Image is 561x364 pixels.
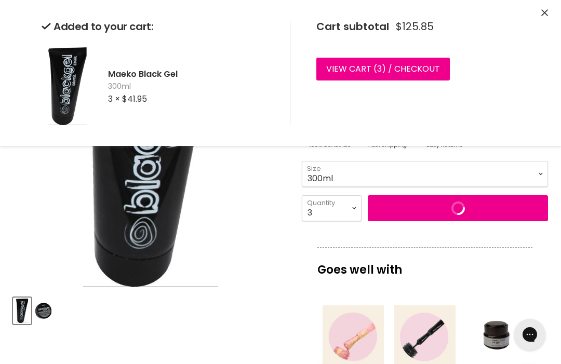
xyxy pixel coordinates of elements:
button: Maeko Black Gel [34,298,52,324]
span: 3 [377,63,382,75]
h2: Added to your cart: [42,21,273,33]
div: Maeko Black Gel image. Click or Scroll to Zoom. [13,12,288,287]
a: View cart (3) / Checkout [316,58,450,80]
span: 300ml [108,82,273,92]
div: Product thumbnails [11,294,290,324]
span: 3 × [108,93,120,105]
span: $41.95 [122,93,147,105]
button: Close [541,8,548,19]
button: Maeko Black Gel [13,298,31,324]
iframe: Gorgias live chat messenger [509,315,551,354]
p: Goes well with [317,247,532,281]
img: Maeko Black Gel [14,299,30,323]
img: Maeko Black Gel [42,47,94,125]
h2: Maeko Black Gel [108,69,273,79]
img: Maeko Black Gel [59,12,243,287]
img: Maeko Black Gel [35,299,51,323]
span: $125.85 [396,21,434,33]
select: Quantity [302,195,362,221]
span: Cart subtotal [316,19,389,34]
